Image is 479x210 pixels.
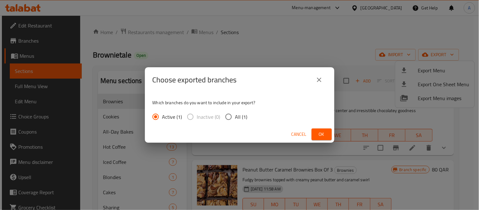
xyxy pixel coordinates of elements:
button: Cancel [289,129,309,140]
p: Which branches do you want to include in your export? [153,99,327,106]
span: Active (1) [162,113,182,121]
button: Ok [312,129,332,140]
h2: Choose exported branches [153,75,237,85]
span: All (1) [235,113,248,121]
span: Ok [317,130,327,138]
span: Cancel [291,130,307,138]
button: close [312,72,327,87]
span: Inactive (0) [197,113,220,121]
